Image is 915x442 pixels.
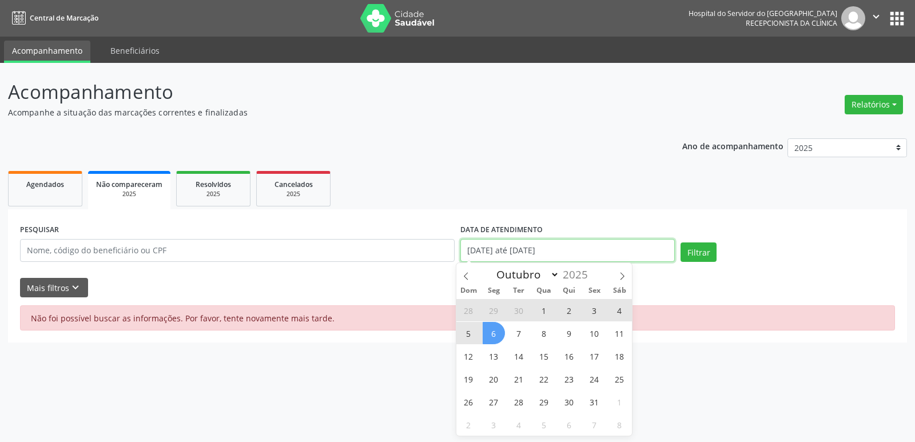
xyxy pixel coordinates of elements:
span: Outubro 2, 2025 [558,299,580,321]
span: Outubro 1, 2025 [533,299,555,321]
div: Hospital do Servidor do [GEOGRAPHIC_DATA] [689,9,837,18]
span: Outubro 25, 2025 [608,368,631,390]
span: Outubro 24, 2025 [583,368,606,390]
span: Setembro 28, 2025 [457,299,480,321]
span: Ter [506,287,531,294]
select: Month [491,266,560,282]
span: Dom [456,287,482,294]
span: Outubro 14, 2025 [508,345,530,367]
span: Outubro 17, 2025 [583,345,606,367]
input: Selecione um intervalo [460,239,675,262]
input: Nome, código do beneficiário ou CPF [20,239,455,262]
span: Novembro 2, 2025 [457,413,480,436]
span: Outubro 12, 2025 [457,345,480,367]
span: Outubro 15, 2025 [533,345,555,367]
label: DATA DE ATENDIMENTO [460,221,543,239]
span: Outubro 20, 2025 [483,368,505,390]
span: Novembro 1, 2025 [608,391,631,413]
span: Agendados [26,180,64,189]
span: Outubro 13, 2025 [483,345,505,367]
span: Novembro 4, 2025 [508,413,530,436]
span: Outubro 16, 2025 [558,345,580,367]
button: Mais filtroskeyboard_arrow_down [20,278,88,298]
span: Outubro 30, 2025 [558,391,580,413]
span: Cancelados [274,180,313,189]
span: Novembro 6, 2025 [558,413,580,436]
span: Não compareceram [96,180,162,189]
span: Novembro 7, 2025 [583,413,606,436]
span: Outubro 18, 2025 [608,345,631,367]
a: Beneficiários [102,41,168,61]
span: Outubro 28, 2025 [508,391,530,413]
a: Acompanhamento [4,41,90,63]
span: Resolvidos [196,180,231,189]
span: Outubro 29, 2025 [533,391,555,413]
span: Outubro 22, 2025 [533,368,555,390]
button: Relatórios [845,95,903,114]
span: Outubro 9, 2025 [558,322,580,344]
span: Outubro 23, 2025 [558,368,580,390]
span: Outubro 26, 2025 [457,391,480,413]
i:  [870,10,882,23]
p: Acompanhe a situação das marcações correntes e finalizadas [8,106,637,118]
i: keyboard_arrow_down [69,281,82,294]
span: Outubro 5, 2025 [457,322,480,344]
span: Outubro 4, 2025 [608,299,631,321]
span: Sáb [607,287,632,294]
a: Central de Marcação [8,9,98,27]
span: Outubro 19, 2025 [457,368,480,390]
span: Outubro 11, 2025 [608,322,631,344]
span: Qua [531,287,556,294]
p: Acompanhamento [8,78,637,106]
span: Novembro 8, 2025 [608,413,631,436]
span: Outubro 3, 2025 [583,299,606,321]
div: 2025 [96,190,162,198]
span: Setembro 30, 2025 [508,299,530,321]
span: Sex [582,287,607,294]
p: Ano de acompanhamento [682,138,783,153]
div: 2025 [185,190,242,198]
span: Novembro 3, 2025 [483,413,505,436]
span: Outubro 6, 2025 [483,322,505,344]
button: Filtrar [681,242,717,262]
span: Central de Marcação [30,13,98,23]
span: Novembro 5, 2025 [533,413,555,436]
img: img [841,6,865,30]
div: Não foi possível buscar as informações. Por favor, tente novamente mais tarde. [20,305,895,330]
span: Outubro 10, 2025 [583,322,606,344]
span: Seg [481,287,506,294]
span: Qui [556,287,582,294]
span: Outubro 21, 2025 [508,368,530,390]
span: Outubro 31, 2025 [583,391,606,413]
button:  [865,6,887,30]
button: apps [887,9,907,29]
span: Outubro 8, 2025 [533,322,555,344]
span: Outubro 7, 2025 [508,322,530,344]
span: Setembro 29, 2025 [483,299,505,321]
span: Outubro 27, 2025 [483,391,505,413]
span: Recepcionista da clínica [746,18,837,28]
label: PESQUISAR [20,221,59,239]
div: 2025 [265,190,322,198]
